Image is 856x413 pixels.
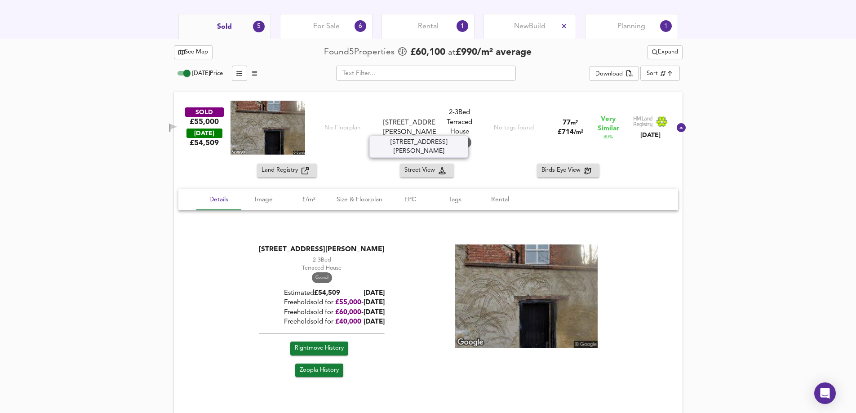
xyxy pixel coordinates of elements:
[259,289,385,298] div: Estimated
[259,318,385,327] div: Freehold sold for -
[217,22,232,32] span: Sold
[364,300,385,306] span: [DATE]
[259,256,385,283] div: Terraced House
[660,20,672,32] div: 1
[647,69,658,78] div: Sort
[393,194,427,205] span: EPC
[603,133,613,141] span: 80 %
[294,343,343,354] span: Rightmove History
[595,69,623,80] div: Download
[483,194,517,205] span: Rental
[410,46,445,59] span: £ 60,100
[202,194,236,205] span: Details
[676,122,687,133] svg: Show Details
[439,108,480,117] div: We've estimated the total number of bedrooms from EPC data (5 heated rooms)
[652,47,678,58] span: Expand
[355,20,366,32] div: 6
[448,139,471,146] span: Council
[247,194,281,205] span: Image
[514,22,546,31] span: New Build
[364,309,385,316] span: [DATE]
[185,107,224,117] div: SOLD
[324,124,361,132] span: No Floorplan
[648,45,683,59] button: Expand
[313,22,340,31] span: For Sale
[262,165,302,176] span: Land Registry
[324,46,397,58] div: Found 5 Propert ies
[494,124,534,132] div: No tags found
[457,20,468,32] div: 1
[190,117,219,127] div: £55,000
[292,194,326,205] span: £/m²
[253,21,265,32] div: 5
[259,298,385,308] div: Freehold sold for -
[259,256,385,264] div: We've estimated the total number of bedrooms from EPC data (5 heated rooms)
[290,342,348,355] a: Rightmove History
[571,120,578,126] span: m²
[574,129,583,135] span: / m²
[314,290,340,297] span: £ 54,509
[648,45,683,59] div: split button
[311,275,332,281] span: Council
[190,138,219,148] span: £ 54,509
[438,194,472,205] span: Tags
[640,66,679,81] div: Sort
[336,66,516,81] input: Text Filter...
[400,164,454,178] button: Street View
[558,129,583,136] span: £ 714
[231,101,305,155] img: streetview
[537,164,599,178] button: Birds-Eye View
[633,116,668,128] img: Land Registry
[814,382,836,404] div: Open Intercom Messenger
[541,165,584,176] span: Birds-Eye View
[335,300,361,306] span: £ 55,000
[174,45,213,59] button: See Map
[259,308,385,317] div: Freehold sold for -
[598,115,619,133] span: Very Similar
[563,120,571,126] span: 77
[192,71,223,76] span: [DATE] Price
[335,319,361,326] span: £ 40,000
[617,22,645,31] span: Planning
[178,47,208,58] span: See Map
[590,66,639,81] button: Download
[337,194,382,205] span: Size & Floorplan
[633,131,668,140] div: [DATE]
[448,49,456,57] span: at
[418,22,439,31] span: Rental
[439,108,480,147] div: Terraced House
[454,244,597,348] img: streetview
[257,164,317,178] button: Land Registry
[364,290,385,297] b: [DATE]
[383,118,435,138] div: [STREET_ADDRESS][PERSON_NAME]
[299,365,338,376] span: Zoopla History
[364,319,385,326] span: [DATE]
[335,309,361,316] span: £ 60,000
[590,66,639,81] div: split button
[404,165,439,176] span: Street View
[259,244,385,254] div: [STREET_ADDRESS][PERSON_NAME]
[186,129,222,138] div: [DATE]
[174,92,683,164] div: SOLD£55,000 [DATE]£54,509No Floorplan[STREET_ADDRESS][PERSON_NAME]2-3Bed Terraced House Council N...
[295,364,343,377] a: Zoopla History
[456,48,532,57] span: £ 990 / m² average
